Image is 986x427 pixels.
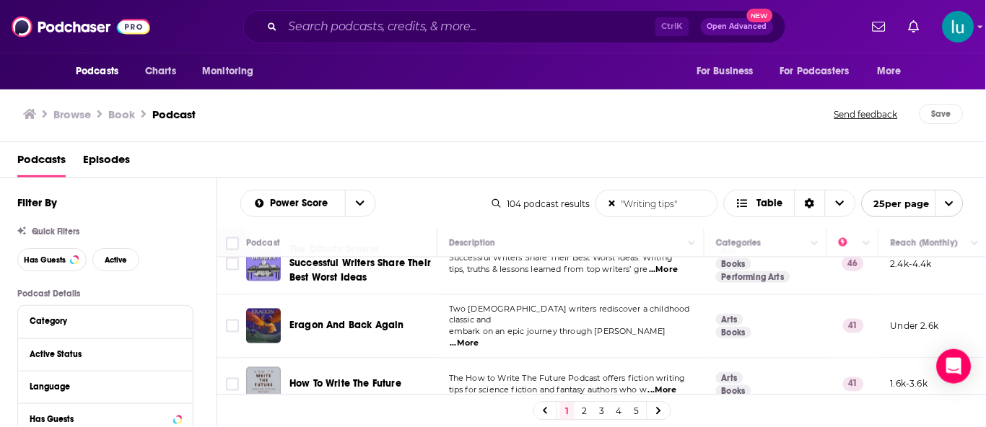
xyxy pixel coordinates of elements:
p: Podcast Details [17,289,193,299]
span: Successful Writers Share Their Best Worst Ideas. Writing [449,252,673,263]
button: Choose View [724,190,856,217]
div: Category [30,316,172,326]
div: Open Intercom Messenger [937,349,972,384]
a: 5 [629,402,644,420]
p: 46 [842,256,864,270]
a: 2 [577,402,592,420]
a: Books [716,385,751,397]
span: tips, truths & lessons learned from top writers’ gre [449,264,648,274]
span: Power Score [271,198,333,208]
a: Arts [716,372,743,384]
div: Reach (Monthly) [891,234,958,252]
span: Charts [145,61,176,82]
span: Eragon And Back Again [289,320,404,332]
span: For Podcasters [780,61,850,82]
a: Arts [716,314,743,325]
button: Open AdvancedNew [701,18,774,35]
p: Under 2.6k [891,320,939,333]
span: 25 per page [863,193,930,215]
span: Two [DEMOGRAPHIC_DATA] writers rediscover a childhood classic and [449,304,690,325]
a: Podcasts [17,148,66,177]
a: How To Write The Future [289,377,401,392]
div: Podcast [246,234,280,252]
span: Table [757,198,783,208]
div: Active Status [30,349,172,359]
span: New [747,9,773,22]
span: The Offcuts Drawer - Successful Writers Share Their Best Worst Ideas [289,243,431,284]
span: Toggle select row [226,378,239,391]
div: 104 podcast results [492,198,590,209]
button: Show profile menu [943,11,974,43]
span: Has Guests [24,256,66,264]
span: How To Write The Future [289,378,401,390]
a: Show notifications dropdown [903,14,925,39]
button: Column Actions [858,235,876,252]
div: Has Guests [30,414,169,424]
span: Toggle select row [226,320,239,333]
img: The Offcuts Drawer - Successful Writers Share Their Best Worst Ideas [246,247,281,281]
span: embark on an epic journey through [PERSON_NAME] [449,326,666,336]
button: open menu [862,190,964,217]
span: For Business [697,61,754,82]
span: More [878,61,902,82]
div: Sort Direction [795,190,825,216]
button: Active Status [30,345,181,363]
input: Search podcasts, credits, & more... [283,15,655,38]
img: Eragon And Back Again [246,309,281,343]
a: Eragon And Back Again [289,319,404,333]
a: 3 [595,402,609,420]
button: Has Guests [17,248,87,271]
button: Language [30,377,181,395]
img: How To Write The Future [246,367,281,402]
img: Podchaser - Follow, Share and Rate Podcasts [12,13,150,40]
a: Performing Arts [716,271,790,283]
span: Open Advanced [707,23,767,30]
button: Save [920,104,964,124]
h2: Filter By [17,195,57,209]
button: Active [92,248,139,271]
div: Description [449,234,495,252]
h2: Choose List sort [240,190,376,217]
p: 1.6k-3.6k [891,378,928,390]
span: tips for science fiction and fantasy authors who w [449,384,647,395]
a: Episodes [83,148,130,177]
a: Books [716,258,751,270]
span: ...More [648,384,677,396]
div: Power Score [839,234,859,252]
span: ...More [649,264,678,276]
h1: Book [108,107,135,121]
button: open menu [345,190,375,216]
span: ...More [450,338,479,349]
a: Books [716,327,751,338]
div: Language [30,382,172,392]
button: Category [30,312,181,330]
a: Show notifications dropdown [867,14,891,39]
a: Charts [136,58,185,85]
span: The How to Write The Future Podcast offers fiction writing [449,373,686,383]
button: open menu [771,58,871,85]
p: 2.4k-4.4k [891,257,933,270]
span: Podcasts [76,61,118,82]
p: 41 [843,377,864,392]
button: open menu [686,58,772,85]
a: The Offcuts Drawer - Successful Writers Share Their Best Worst Ideas [289,242,432,286]
button: Column Actions [684,235,701,252]
button: open menu [192,58,272,85]
img: User Profile [943,11,974,43]
button: Send feedback [830,104,902,124]
span: Logged in as lusodano [943,11,974,43]
span: Active [105,256,127,264]
a: 1 [560,402,575,420]
div: Search podcasts, credits, & more... [243,10,786,43]
button: open menu [66,58,137,85]
a: Browse [53,107,91,121]
div: Categories [716,234,761,252]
